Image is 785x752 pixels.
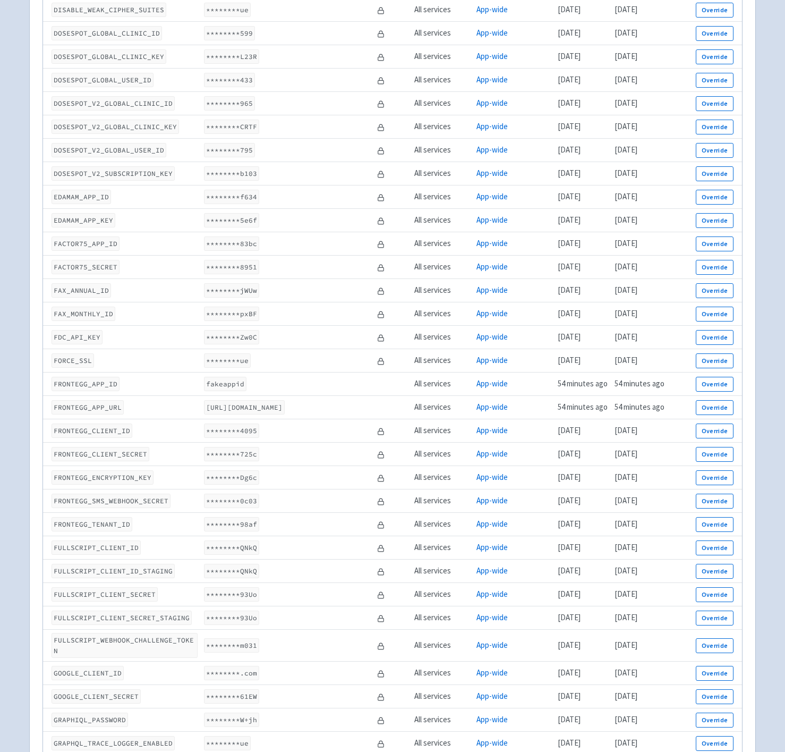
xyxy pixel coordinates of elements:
[558,74,581,85] time: [DATE]
[696,213,733,228] button: Override
[52,611,192,625] code: FULLSCRIPT_CLIENT_SECRET_STAGING
[558,425,581,435] time: [DATE]
[52,713,128,727] code: GRAPHIQL_PASSWORD
[411,326,473,349] td: All services
[558,28,581,38] time: [DATE]
[411,92,473,115] td: All services
[615,238,637,248] time: [DATE]
[411,139,473,162] td: All services
[476,215,508,225] a: App-wide
[696,470,733,485] button: Override
[52,307,115,321] code: FAX_MONTHLY_ID
[615,449,637,459] time: [DATE]
[696,736,733,751] button: Override
[615,667,637,678] time: [DATE]
[411,662,473,685] td: All services
[476,145,508,155] a: App-wide
[476,98,508,108] a: App-wide
[696,283,733,298] button: Override
[558,145,581,155] time: [DATE]
[558,168,581,178] time: [DATE]
[411,232,473,256] td: All services
[615,472,637,482] time: [DATE]
[558,519,581,529] time: [DATE]
[411,22,473,45] td: All services
[52,424,132,438] code: FRONTEGG_CLIENT_ID
[696,638,733,653] button: Override
[52,540,141,555] code: FULLSCRIPT_CLIENT_ID
[615,191,637,201] time: [DATE]
[696,713,733,728] button: Override
[52,353,94,368] code: FORCE_SSL
[558,238,581,248] time: [DATE]
[696,96,733,111] button: Override
[411,466,473,489] td: All services
[52,26,162,40] code: DOSESPOT_GLOBAL_CLINIC_ID
[558,449,581,459] time: [DATE]
[615,215,637,225] time: [DATE]
[52,190,111,204] code: EDAMAM_APP_ID
[52,736,175,750] code: GRAPHQL_TRACE_LOGGER_ENABLED
[696,307,733,322] button: Override
[696,120,733,134] button: Override
[411,513,473,536] td: All services
[52,689,141,704] code: GOOGLE_CLIENT_SECRET
[696,3,733,18] button: Override
[476,519,508,529] a: App-wide
[558,215,581,225] time: [DATE]
[52,120,179,134] code: DOSESPOT_V2_GLOBAL_CLINIC_KEY
[476,285,508,295] a: App-wide
[615,495,637,505] time: [DATE]
[696,73,733,88] button: Override
[696,564,733,579] button: Override
[615,261,637,272] time: [DATE]
[558,738,581,748] time: [DATE]
[476,51,508,61] a: App-wide
[558,261,581,272] time: [DATE]
[696,494,733,509] button: Override
[52,49,166,64] code: DOSESPOT_GLOBAL_CLINIC_KEY
[615,168,637,178] time: [DATE]
[558,121,581,131] time: [DATE]
[558,714,581,724] time: [DATE]
[411,419,473,443] td: All services
[615,51,637,61] time: [DATE]
[476,332,508,342] a: App-wide
[696,611,733,626] button: Override
[411,209,473,232] td: All services
[476,261,508,272] a: App-wide
[476,449,508,459] a: App-wide
[52,283,111,298] code: FAX_ANNUAL_ID
[476,74,508,85] a: App-wide
[558,285,581,295] time: [DATE]
[411,443,473,466] td: All services
[476,168,508,178] a: App-wide
[52,330,103,344] code: FDC_API_KEY
[411,685,473,708] td: All services
[411,489,473,513] td: All services
[696,236,733,251] button: Override
[204,400,285,415] code: [URL][DOMAIN_NAME]
[558,355,581,365] time: [DATE]
[696,689,733,704] button: Override
[696,540,733,555] button: Override
[411,373,473,396] td: All services
[476,542,508,552] a: App-wide
[615,519,637,529] time: [DATE]
[558,542,581,552] time: [DATE]
[615,589,637,599] time: [DATE]
[558,402,608,412] time: 54 minutes ago
[52,564,175,578] code: FULLSCRIPT_CLIENT_ID_STAGING
[558,640,581,650] time: [DATE]
[411,560,473,583] td: All services
[558,589,581,599] time: [DATE]
[52,213,115,227] code: EDAMAM_APP_KEY
[476,667,508,678] a: App-wide
[52,166,175,181] code: DOSESPOT_V2_SUBSCRIPTION_KEY
[411,630,473,662] td: All services
[558,378,608,388] time: 54 minutes ago
[411,583,473,606] td: All services
[476,472,508,482] a: App-wide
[476,425,508,435] a: App-wide
[411,302,473,326] td: All services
